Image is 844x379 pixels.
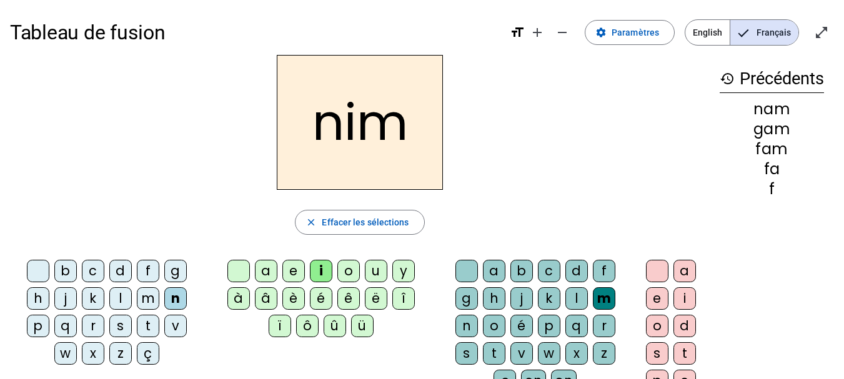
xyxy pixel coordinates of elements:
[322,215,409,230] span: Effacer les sélections
[720,182,824,197] div: f
[337,287,360,310] div: ê
[365,287,387,310] div: ë
[455,315,478,337] div: n
[310,260,332,282] div: i
[720,122,824,137] div: gam
[483,315,505,337] div: o
[646,342,668,365] div: s
[530,25,545,40] mat-icon: add
[595,27,607,38] mat-icon: settings
[538,315,560,337] div: p
[54,342,77,365] div: w
[137,287,159,310] div: m
[109,342,132,365] div: z
[27,315,49,337] div: p
[109,287,132,310] div: l
[720,71,735,86] mat-icon: history
[137,260,159,282] div: f
[455,342,478,365] div: s
[54,315,77,337] div: q
[593,342,615,365] div: z
[295,210,424,235] button: Effacer les sélections
[109,260,132,282] div: d
[720,142,824,157] div: fam
[269,315,291,337] div: ï
[673,260,696,282] div: a
[510,25,525,40] mat-icon: format_size
[646,287,668,310] div: e
[593,287,615,310] div: m
[538,287,560,310] div: k
[685,19,799,46] mat-button-toggle-group: Language selection
[164,260,187,282] div: g
[10,12,500,52] h1: Tableau de fusion
[296,315,319,337] div: ô
[565,342,588,365] div: x
[565,315,588,337] div: q
[82,260,104,282] div: c
[510,342,533,365] div: v
[565,260,588,282] div: d
[555,25,570,40] mat-icon: remove
[720,102,824,117] div: nam
[164,287,187,310] div: n
[612,25,659,40] span: Paramètres
[673,315,696,337] div: d
[483,342,505,365] div: t
[550,20,575,45] button: Diminuer la taille de la police
[720,65,824,93] h3: Précédents
[282,260,305,282] div: e
[227,287,250,310] div: à
[673,287,696,310] div: i
[673,342,696,365] div: t
[255,260,277,282] div: a
[82,342,104,365] div: x
[730,20,798,45] span: Français
[365,260,387,282] div: u
[82,315,104,337] div: r
[685,20,730,45] span: English
[27,287,49,310] div: h
[392,287,415,310] div: î
[137,315,159,337] div: t
[277,55,443,190] h2: nim
[310,287,332,310] div: é
[164,315,187,337] div: v
[337,260,360,282] div: o
[510,315,533,337] div: é
[538,260,560,282] div: c
[593,260,615,282] div: f
[54,260,77,282] div: b
[54,287,77,310] div: j
[565,287,588,310] div: l
[525,20,550,45] button: Augmenter la taille de la police
[646,315,668,337] div: o
[324,315,346,337] div: û
[814,25,829,40] mat-icon: open_in_full
[593,315,615,337] div: r
[351,315,374,337] div: ü
[137,342,159,365] div: ç
[455,287,478,310] div: g
[109,315,132,337] div: s
[305,217,317,228] mat-icon: close
[255,287,277,310] div: â
[809,20,834,45] button: Entrer en plein écran
[82,287,104,310] div: k
[538,342,560,365] div: w
[720,162,824,177] div: fa
[483,287,505,310] div: h
[282,287,305,310] div: è
[510,260,533,282] div: b
[392,260,415,282] div: y
[510,287,533,310] div: j
[585,20,675,45] button: Paramètres
[483,260,505,282] div: a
